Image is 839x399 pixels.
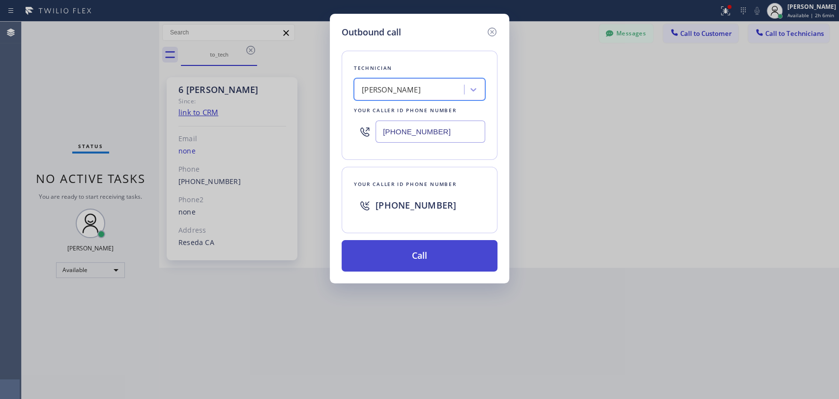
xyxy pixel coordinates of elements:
div: Your caller id phone number [354,105,485,116]
div: Your caller id phone number [354,179,485,189]
h5: Outbound call [342,26,401,39]
span: [PHONE_NUMBER] [376,199,456,211]
div: Technician [354,63,485,73]
input: (123) 456-7890 [376,121,485,143]
div: [PERSON_NAME] [362,84,421,95]
button: Call [342,240,497,272]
